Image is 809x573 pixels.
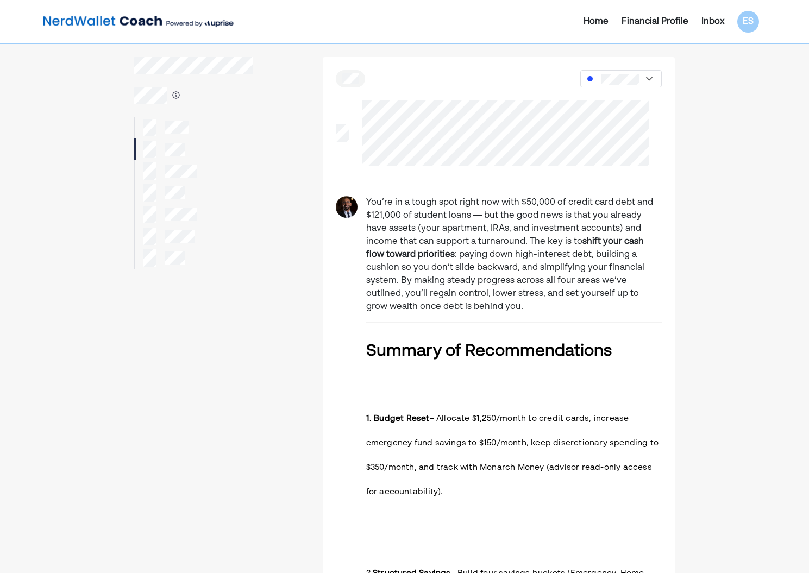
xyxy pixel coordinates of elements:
strong: 1. Budget Reset [366,414,430,423]
span: – Allocate $1,250/month to credit cards, increase emergency fund savings to $150/month, keep disc... [366,414,659,496]
div: Financial Profile [622,15,688,28]
p: You’re in a tough spot right now with $50,000 of credit card debt and $121,000 of student loans —... [366,196,662,313]
div: Inbox [701,15,724,28]
div: Home [584,15,609,28]
div: ES [737,11,759,33]
strong: Summary of Recommendations [366,343,612,360]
